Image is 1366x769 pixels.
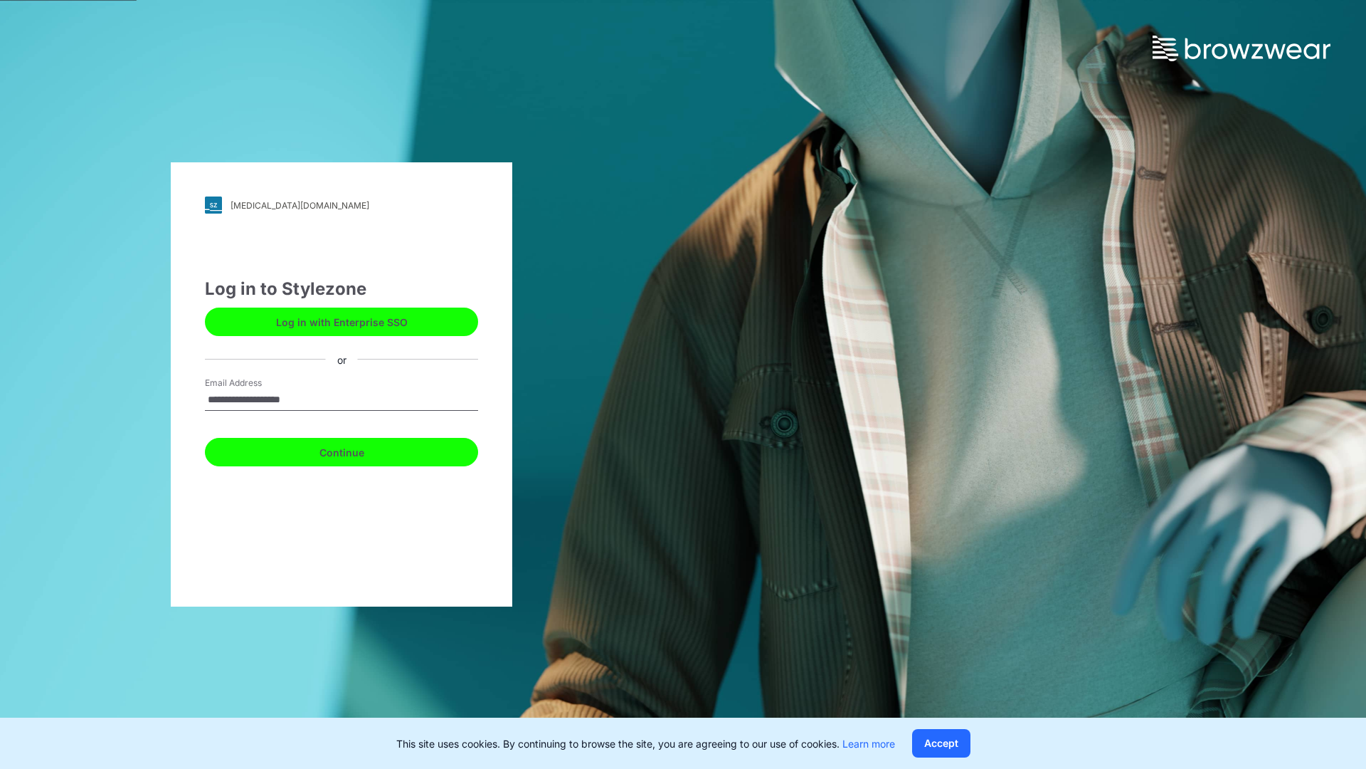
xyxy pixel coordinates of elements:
div: Log in to Stylezone [205,276,478,302]
label: Email Address [205,377,305,389]
button: Accept [912,729,970,758]
div: [MEDICAL_DATA][DOMAIN_NAME] [231,200,369,211]
a: Learn more [842,738,895,750]
a: [MEDICAL_DATA][DOMAIN_NAME] [205,197,478,214]
img: svg+xml;base64,PHN2ZyB3aWR0aD0iMjgiIGhlaWdodD0iMjgiIHZpZXdCb3g9IjAgMCAyOCAyOCIgZmlsbD0ibm9uZSIgeG... [205,197,222,214]
div: or [326,352,358,367]
button: Continue [205,438,478,466]
p: This site uses cookies. By continuing to browse the site, you are agreeing to our use of cookies. [396,736,895,751]
button: Log in with Enterprise SSO [205,308,478,336]
img: browzwear-logo.73288ffb.svg [1153,36,1330,61]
